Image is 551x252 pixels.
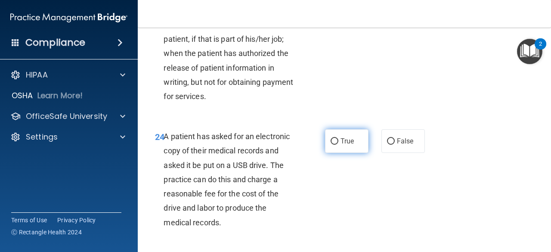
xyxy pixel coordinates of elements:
p: OfficeSafe University [26,111,107,121]
input: False [387,138,395,145]
p: HIPAA [26,70,48,80]
input: True [331,138,338,145]
a: Privacy Policy [57,216,96,224]
p: Settings [26,132,58,142]
button: Open Resource Center, 2 new notifications [517,39,542,64]
img: PMB logo [10,9,127,26]
span: True [341,137,354,145]
span: 24 [155,132,164,142]
span: Ⓒ Rectangle Health 2024 [11,228,82,236]
a: HIPAA [10,70,125,80]
div: 2 [539,44,542,55]
a: Terms of Use [11,216,47,224]
span: A practice can disclose patient health information for the treatment of a patient, if that is par... [164,6,293,101]
a: OfficeSafe University [10,111,125,121]
p: OSHA [12,90,33,101]
h4: Compliance [25,37,85,49]
span: A patient has asked for an electronic copy of their medical records and asked it be put on a USB ... [164,132,290,227]
p: Learn More! [37,90,83,101]
a: Settings [10,132,125,142]
span: False [397,137,414,145]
